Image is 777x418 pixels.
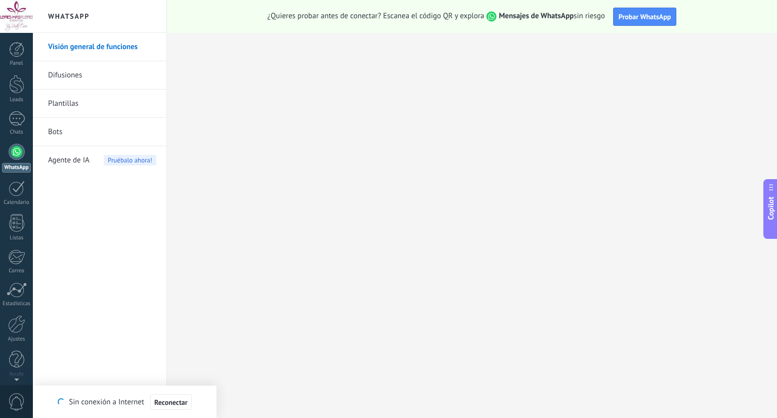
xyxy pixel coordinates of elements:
[2,199,31,206] div: Calendario
[33,61,166,90] li: Difusiones
[33,146,166,174] li: Agente de IA
[150,394,192,410] button: Reconectar
[48,146,90,175] span: Agente de IA
[33,33,166,61] li: Visión general de funciones
[48,90,156,118] a: Plantillas
[48,33,156,61] a: Visión general de funciones
[58,394,191,410] div: Sin conexión a Internet
[2,268,31,274] div: Correo
[619,12,671,21] span: Probar WhatsApp
[2,336,31,343] div: Ajustes
[2,129,31,136] div: Chats
[2,60,31,67] div: Panel
[48,61,156,90] a: Difusiones
[2,235,31,241] div: Listas
[2,301,31,307] div: Estadísticas
[2,163,31,173] div: WhatsApp
[154,399,188,406] span: Reconectar
[33,118,166,146] li: Bots
[48,118,156,146] a: Bots
[33,90,166,118] li: Plantillas
[2,97,31,103] div: Leads
[48,146,156,175] a: Agente de IAPruébalo ahora!
[499,11,574,21] strong: Mensajes de WhatsApp
[268,11,605,22] span: ¿Quieres probar antes de conectar? Escanea el código QR y explora sin riesgo
[766,197,776,220] span: Copilot
[613,8,677,26] button: Probar WhatsApp
[104,155,156,165] span: Pruébalo ahora!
